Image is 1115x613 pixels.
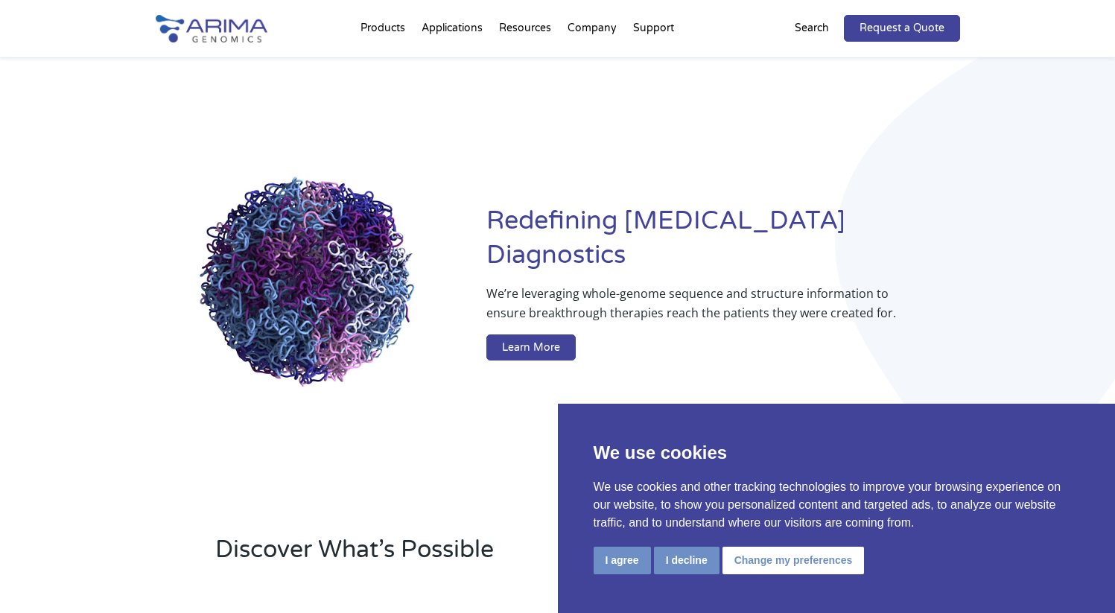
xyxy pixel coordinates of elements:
[795,19,829,38] p: Search
[156,15,267,42] img: Arima-Genomics-logo
[594,439,1080,466] p: We use cookies
[486,204,959,284] h1: Redefining [MEDICAL_DATA] Diagnostics
[215,533,748,578] h2: Discover What’s Possible
[594,547,651,574] button: I agree
[486,284,900,334] p: We’re leveraging whole-genome sequence and structure information to ensure breakthrough therapies...
[722,547,865,574] button: Change my preferences
[844,15,960,42] a: Request a Quote
[654,547,719,574] button: I decline
[486,334,576,361] a: Learn More
[594,478,1080,532] p: We use cookies and other tracking technologies to improve your browsing experience on our website...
